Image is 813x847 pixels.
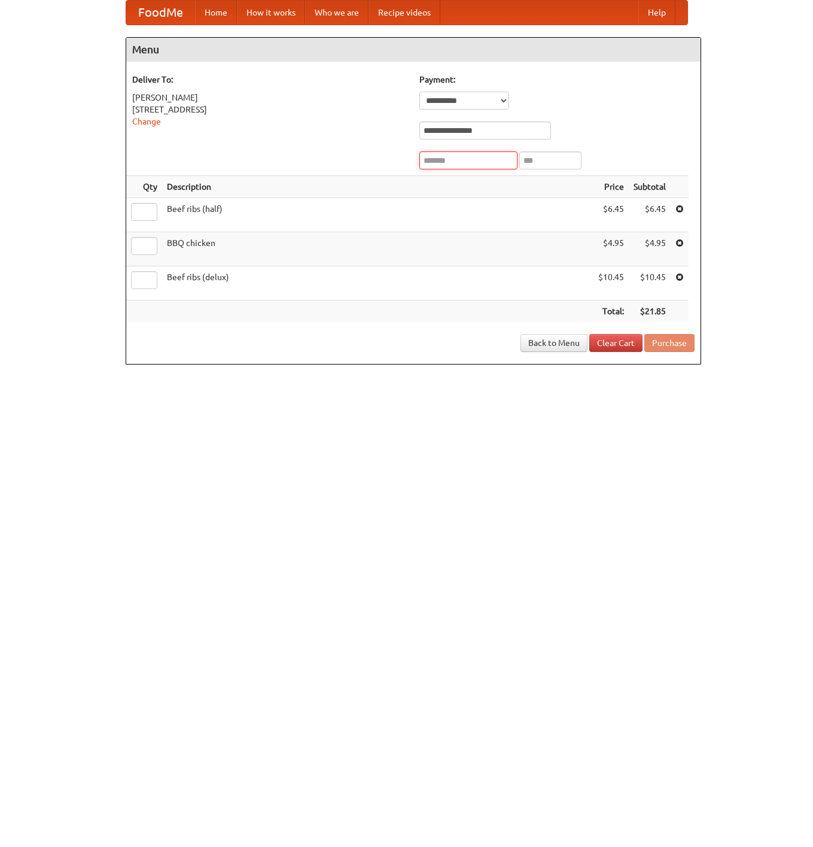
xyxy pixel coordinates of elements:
[593,300,629,323] th: Total:
[132,117,161,126] a: Change
[305,1,369,25] a: Who we are
[593,176,629,198] th: Price
[132,74,407,86] h5: Deliver To:
[589,334,643,352] a: Clear Cart
[195,1,237,25] a: Home
[629,266,671,300] td: $10.45
[520,334,587,352] a: Back to Menu
[629,176,671,198] th: Subtotal
[629,300,671,323] th: $21.85
[162,198,593,232] td: Beef ribs (half)
[132,104,407,116] div: [STREET_ADDRESS]
[162,232,593,266] td: BBQ chicken
[629,198,671,232] td: $6.45
[593,198,629,232] td: $6.45
[419,74,695,86] h5: Payment:
[237,1,305,25] a: How it works
[162,266,593,300] td: Beef ribs (delux)
[132,92,407,104] div: [PERSON_NAME]
[629,232,671,266] td: $4.95
[126,176,162,198] th: Qty
[638,1,675,25] a: Help
[369,1,440,25] a: Recipe videos
[593,232,629,266] td: $4.95
[126,1,195,25] a: FoodMe
[126,38,701,62] h4: Menu
[644,334,695,352] button: Purchase
[593,266,629,300] td: $10.45
[162,176,593,198] th: Description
